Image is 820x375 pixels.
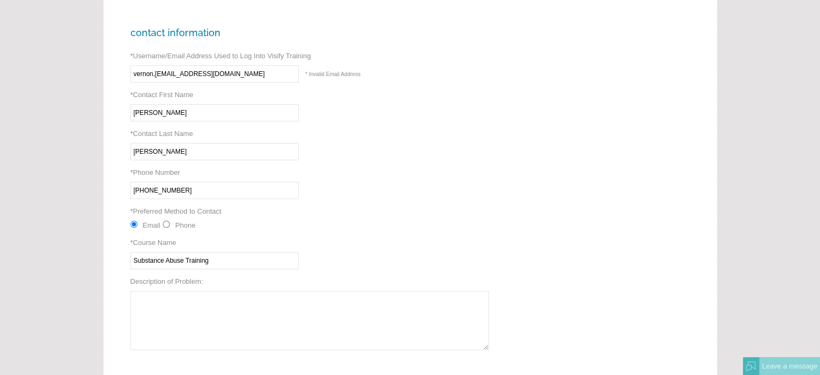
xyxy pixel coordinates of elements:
img: Offline [746,362,756,371]
label: Phone Number [130,168,181,176]
label: Preferred Method to Contact [130,207,222,215]
label: Phone [175,221,196,229]
label: Course Name [130,238,176,247]
label: Email [143,221,161,229]
label: Contact First Name [130,91,194,99]
label: Username/Email Address Used to Log Into Visify Training [130,52,311,60]
h3: Contact Information [130,27,690,38]
div: Leave a message [759,357,820,375]
span: * Invalid Email Address [305,71,360,77]
label: Contact Last Name [130,129,193,138]
label: Description of Problem: [130,277,203,285]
